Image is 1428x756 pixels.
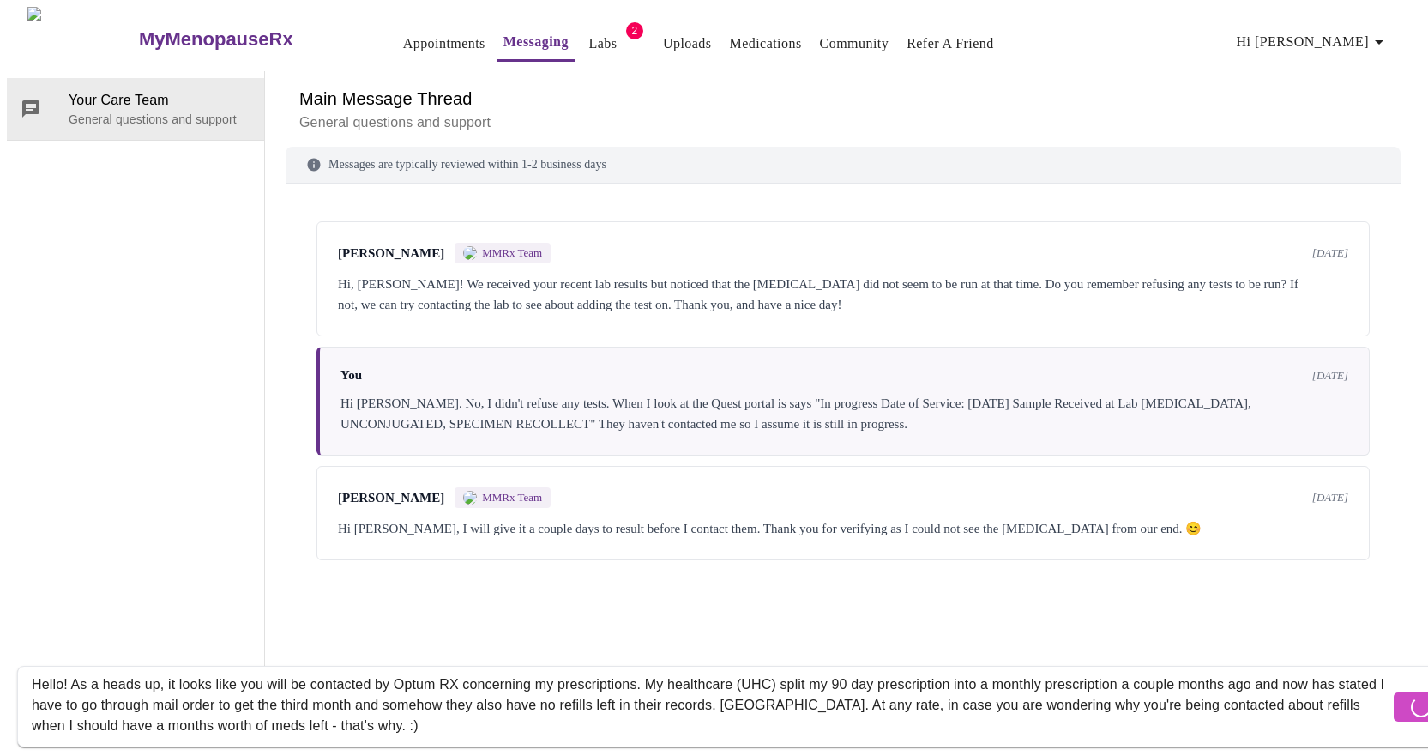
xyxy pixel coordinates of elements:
[663,32,712,56] a: Uploads
[338,491,444,505] span: [PERSON_NAME]
[299,112,1387,133] p: General questions and support
[299,85,1387,112] h6: Main Message Thread
[1230,25,1396,59] button: Hi [PERSON_NAME]
[900,27,1001,61] button: Refer a Friend
[136,9,361,70] a: MyMenopauseRx
[820,32,889,56] a: Community
[588,32,617,56] a: Labs
[482,246,542,260] span: MMRx Team
[32,679,1389,734] textarea: Send a message about your appointment
[907,32,994,56] a: Refer a Friend
[813,27,896,61] button: Community
[69,90,250,111] span: Your Care Team
[139,28,293,51] h3: MyMenopauseRx
[340,368,362,383] span: You
[575,27,630,61] button: Labs
[69,111,250,128] p: General questions and support
[729,32,801,56] a: Medications
[1312,369,1348,383] span: [DATE]
[482,491,542,505] span: MMRx Team
[1312,491,1348,505] span: [DATE]
[338,274,1348,315] div: Hi, [PERSON_NAME]! We received your recent lab results but noticed that the [MEDICAL_DATA] did no...
[497,25,575,62] button: Messaging
[27,7,136,71] img: MyMenopauseRx Logo
[463,246,477,260] img: MMRX
[1312,246,1348,260] span: [DATE]
[7,78,264,140] div: Your Care TeamGeneral questions and support
[463,491,477,505] img: MMRX
[396,27,492,61] button: Appointments
[403,32,485,56] a: Appointments
[503,30,569,54] a: Messaging
[656,27,719,61] button: Uploads
[626,22,643,39] span: 2
[1237,30,1389,54] span: Hi [PERSON_NAME]
[722,27,808,61] button: Medications
[340,393,1348,434] div: Hi [PERSON_NAME]. No, I didn't refuse any tests. When I look at the Quest portal is says "In prog...
[338,518,1348,539] div: Hi [PERSON_NAME], I will give it a couple days to result before I contact them. Thank you for ver...
[338,246,444,261] span: [PERSON_NAME]
[286,147,1401,184] div: Messages are typically reviewed within 1-2 business days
